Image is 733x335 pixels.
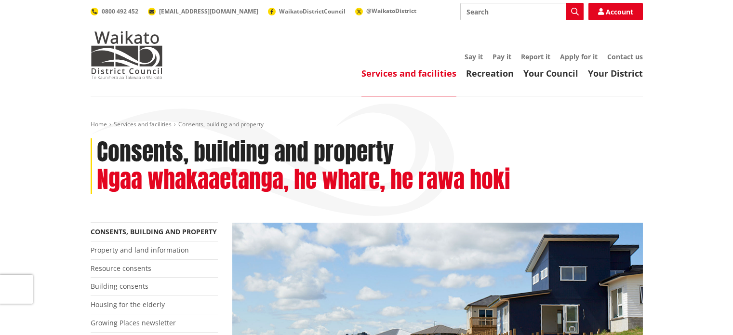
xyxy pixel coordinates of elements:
[91,300,165,309] a: Housing for the elderly
[91,121,643,129] nav: breadcrumb
[159,7,258,15] span: [EMAIL_ADDRESS][DOMAIN_NAME]
[91,31,163,79] img: Waikato District Council - Te Kaunihera aa Takiwaa o Waikato
[148,7,258,15] a: [EMAIL_ADDRESS][DOMAIN_NAME]
[560,52,598,61] a: Apply for it
[91,245,189,255] a: Property and land information
[366,7,416,15] span: @WaikatoDistrict
[466,67,514,79] a: Recreation
[460,3,584,20] input: Search input
[91,264,151,273] a: Resource consents
[102,7,138,15] span: 0800 492 452
[97,138,394,166] h1: Consents, building and property
[91,120,107,128] a: Home
[588,3,643,20] a: Account
[91,281,148,291] a: Building consents
[97,166,510,194] h2: Ngaa whakaaetanga, he whare, he rawa hoki
[521,52,550,61] a: Report it
[493,52,511,61] a: Pay it
[91,7,138,15] a: 0800 492 452
[523,67,578,79] a: Your Council
[465,52,483,61] a: Say it
[607,52,643,61] a: Contact us
[114,120,172,128] a: Services and facilities
[91,318,176,327] a: Growing Places newsletter
[355,7,416,15] a: @WaikatoDistrict
[588,67,643,79] a: Your District
[178,120,264,128] span: Consents, building and property
[91,227,217,236] a: Consents, building and property
[279,7,346,15] span: WaikatoDistrictCouncil
[361,67,456,79] a: Services and facilities
[268,7,346,15] a: WaikatoDistrictCouncil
